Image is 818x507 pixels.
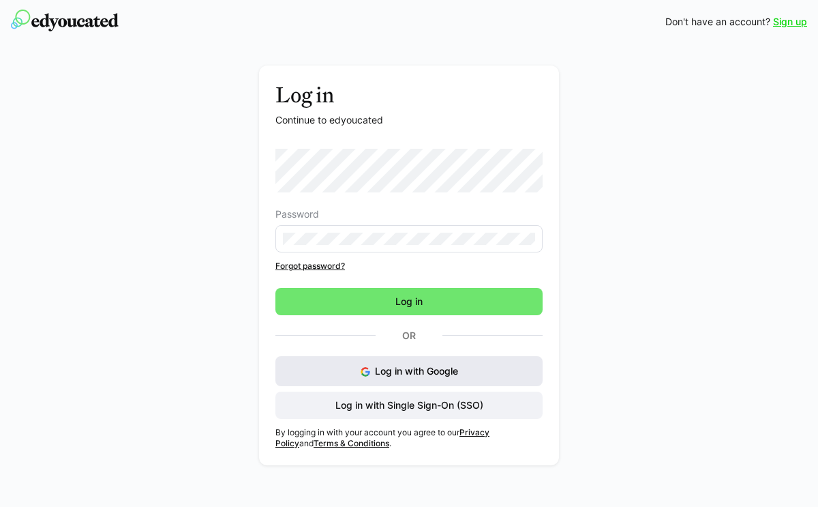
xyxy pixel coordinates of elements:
button: Log in [275,288,543,315]
a: Privacy Policy [275,427,489,448]
span: Log in [393,295,425,308]
p: By logging in with your account you agree to our and . [275,427,543,449]
a: Terms & Conditions [314,438,389,448]
h3: Log in [275,82,543,108]
a: Forgot password? [275,261,543,272]
span: Don't have an account? [665,15,770,29]
span: Log in with Single Sign-On (SSO) [333,399,485,412]
img: edyoucated [11,10,119,31]
p: Continue to edyoucated [275,113,543,127]
button: Log in with Google [275,356,543,386]
span: Password [275,209,319,220]
span: Log in with Google [375,365,458,377]
button: Log in with Single Sign-On (SSO) [275,392,543,419]
a: Sign up [773,15,807,29]
p: Or [376,326,442,345]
